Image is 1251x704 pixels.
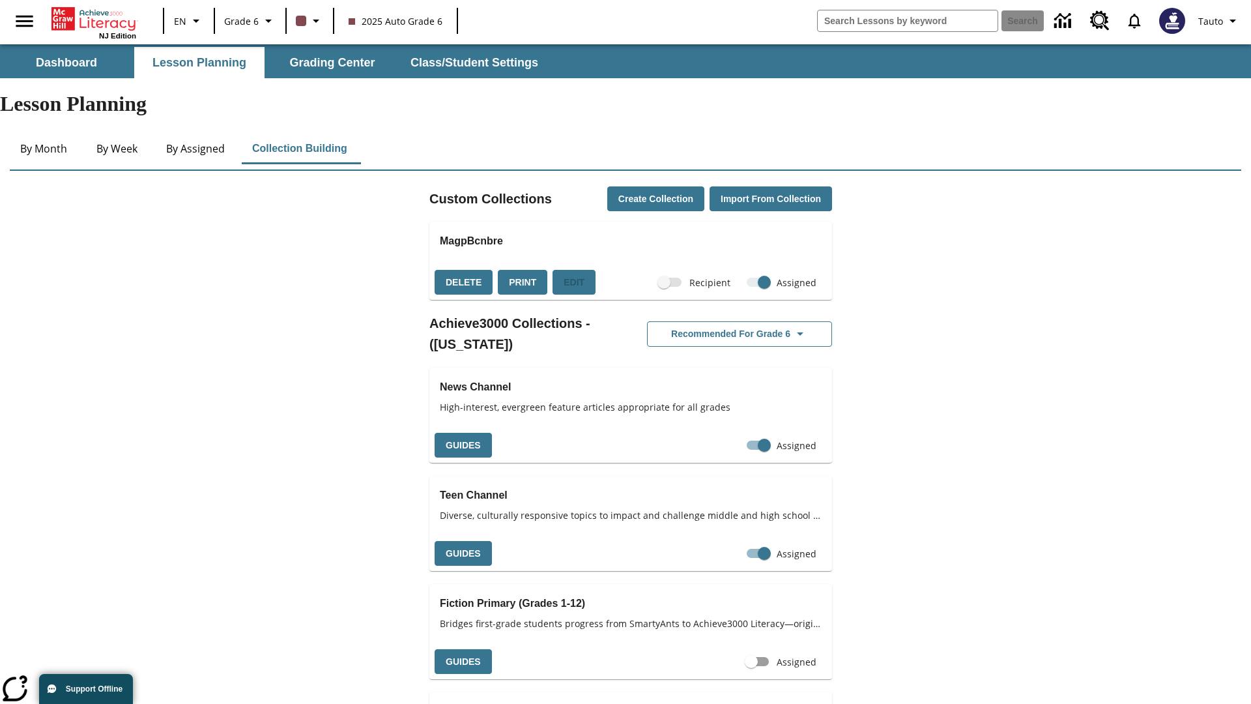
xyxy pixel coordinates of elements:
[440,617,822,630] span: Bridges first-grade students progress from SmartyAnts to Achieve3000 Literacy—original, episodic ...
[429,188,552,209] h2: Custom Collections
[224,14,259,28] span: Grade 6
[267,47,397,78] button: Grading Center
[435,541,492,566] button: Guides
[607,186,704,212] button: Create Collection
[242,133,358,164] button: Collection Building
[689,276,730,289] span: Recipient
[553,270,596,295] div: Because this collection has already started, you cannot change the collection. You can adjust ind...
[66,684,122,694] span: Support Offline
[710,186,832,212] button: Import from Collection
[1117,4,1151,38] a: Notifications
[168,9,210,33] button: Language: EN, Select a language
[1046,3,1082,39] a: Data Center
[1159,8,1185,34] img: Avatar
[440,400,822,414] span: High-interest, evergreen feature articles appropriate for all grades
[291,9,329,33] button: Class color is dark brown. Change class color
[777,439,816,452] span: Assigned
[349,14,442,28] span: 2025 Auto Grade 6
[435,649,492,675] button: Guides
[429,313,631,355] h2: Achieve3000 Collections - ([US_STATE])
[1151,4,1193,38] button: Select a new avatar
[777,547,816,561] span: Assigned
[400,47,549,78] button: Class/Student Settings
[440,508,822,522] span: Diverse, culturally responsive topics to impact and challenge middle and high school students
[1193,9,1246,33] button: Profile/Settings
[777,655,816,669] span: Assigned
[435,270,493,295] button: Delete
[39,674,133,704] button: Support Offline
[10,133,78,164] button: By Month
[174,14,186,28] span: EN
[84,133,149,164] button: By Week
[134,47,265,78] button: Lesson Planning
[777,276,816,289] span: Assigned
[435,433,492,458] button: Guides
[51,6,136,32] a: Home
[51,5,136,40] div: Home
[440,486,822,505] h3: Teen Channel
[440,378,822,396] h3: News Channel
[219,9,281,33] button: Grade: Grade 6, Select a grade
[156,133,235,164] button: By Assigned
[1,47,132,78] button: Dashboard
[440,232,822,250] h3: MagpBcnbre
[1198,14,1223,28] span: Tauto
[440,594,822,613] h3: Fiction Primary (Grades 1-12)
[1082,3,1117,38] a: Resource Center, Will open in new tab
[5,2,44,40] button: Open side menu
[818,10,998,31] input: search field
[99,32,136,40] span: NJ Edition
[498,270,547,295] button: Print, will open in a new window
[647,321,832,347] button: Recommended for Grade 6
